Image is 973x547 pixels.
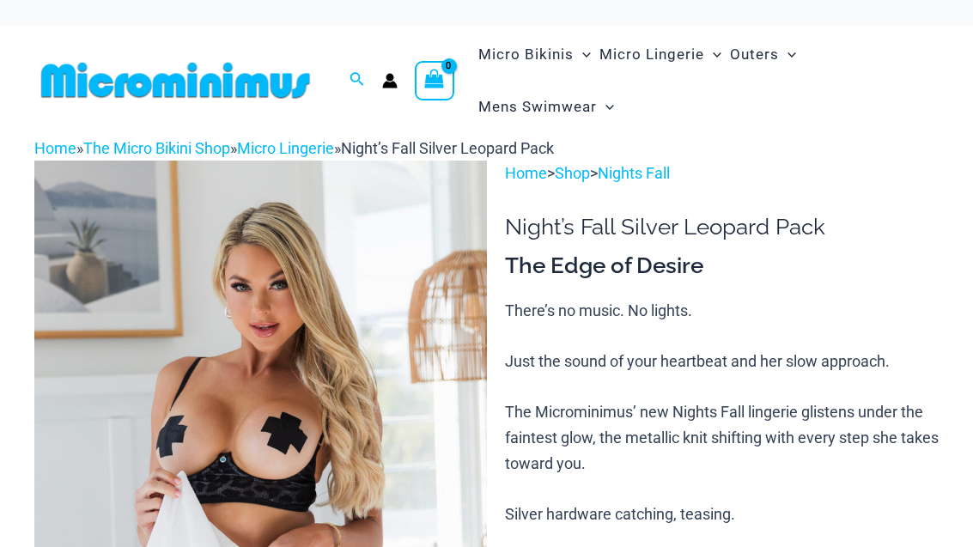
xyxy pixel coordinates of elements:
[478,85,597,129] span: Mens Swimwear
[505,252,939,281] h3: The Edge of Desire
[598,164,670,182] a: Nights Fall
[505,164,547,182] a: Home
[505,214,939,240] h1: Night’s Fall Silver Leopard Pack
[505,161,939,186] p: > >
[779,33,796,76] span: Menu Toggle
[478,33,574,76] span: Micro Bikinis
[474,81,618,133] a: Mens SwimwearMenu ToggleMenu Toggle
[83,139,230,157] a: The Micro Bikini Shop
[34,139,554,157] span: » » »
[350,70,365,91] a: Search icon link
[415,61,454,100] a: View Shopping Cart, empty
[471,26,939,136] nav: Site Navigation
[555,164,590,182] a: Shop
[595,28,726,81] a: Micro LingerieMenu ToggleMenu Toggle
[34,61,317,100] img: MM SHOP LOGO FLAT
[574,33,591,76] span: Menu Toggle
[341,139,554,157] span: Night’s Fall Silver Leopard Pack
[474,28,595,81] a: Micro BikinisMenu ToggleMenu Toggle
[597,85,614,129] span: Menu Toggle
[599,33,704,76] span: Micro Lingerie
[726,28,800,81] a: OutersMenu ToggleMenu Toggle
[382,73,398,88] a: Account icon link
[237,139,334,157] a: Micro Lingerie
[730,33,779,76] span: Outers
[34,139,76,157] a: Home
[704,33,721,76] span: Menu Toggle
